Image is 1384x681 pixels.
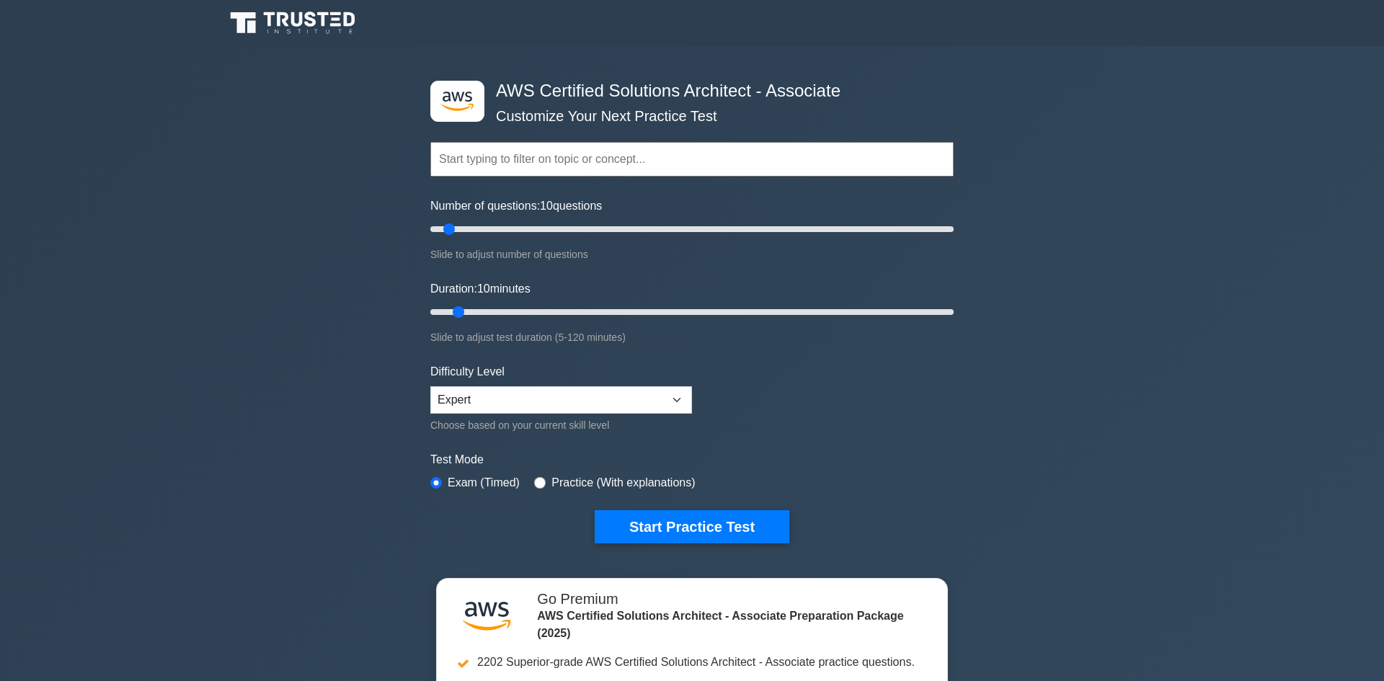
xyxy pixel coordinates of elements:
[540,200,553,212] span: 10
[430,417,692,434] div: Choose based on your current skill level
[551,474,695,491] label: Practice (With explanations)
[490,81,883,102] h4: AWS Certified Solutions Architect - Associate
[430,280,531,298] label: Duration: minutes
[477,282,490,295] span: 10
[430,363,505,380] label: Difficulty Level
[448,474,520,491] label: Exam (Timed)
[430,246,954,263] div: Slide to adjust number of questions
[430,197,602,215] label: Number of questions: questions
[430,451,954,468] label: Test Mode
[595,510,789,543] button: Start Practice Test
[430,329,954,346] div: Slide to adjust test duration (5-120 minutes)
[430,142,954,177] input: Start typing to filter on topic or concept...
